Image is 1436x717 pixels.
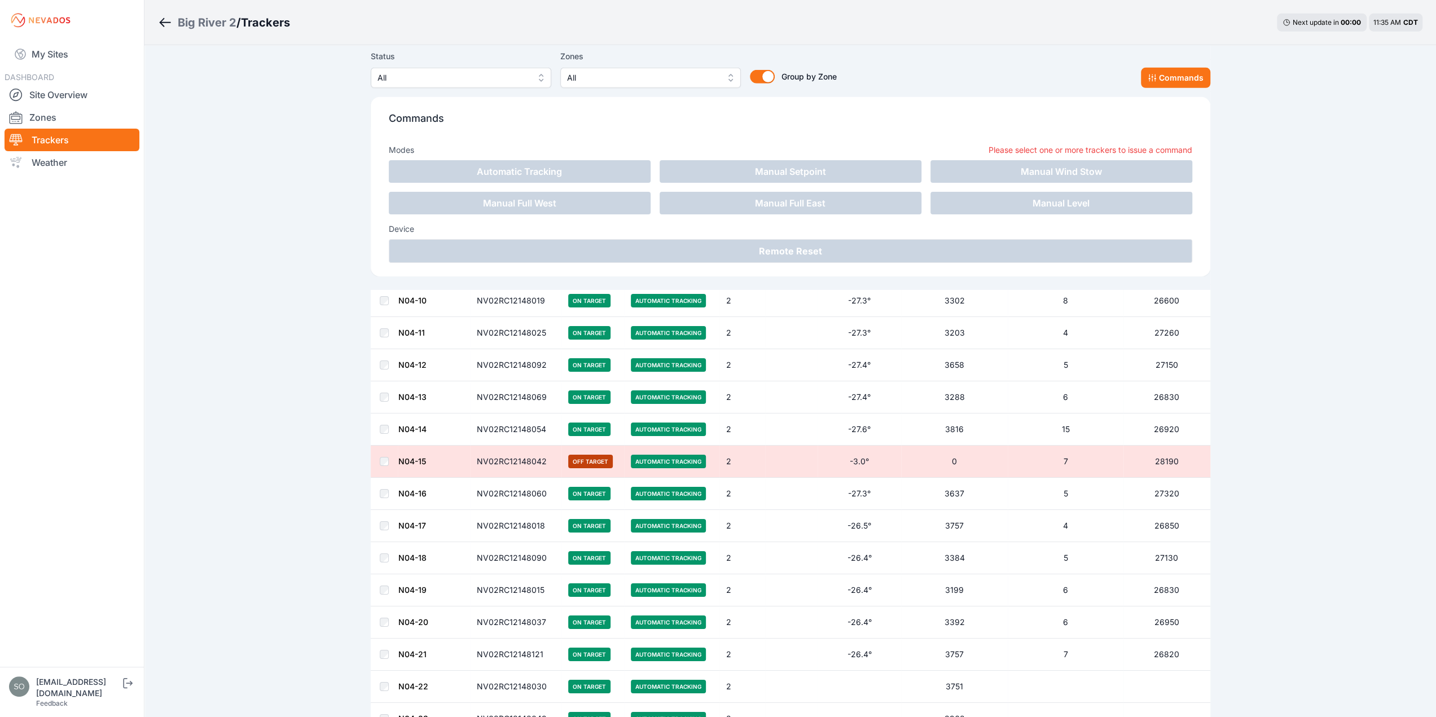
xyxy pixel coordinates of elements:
[568,551,611,565] span: On Target
[1123,478,1210,510] td: 27320
[631,423,706,436] span: Automatic Tracking
[901,478,1008,510] td: 3637
[9,11,72,29] img: Nevados
[901,317,1008,349] td: 3203
[1123,510,1210,542] td: 26850
[631,648,706,661] span: Automatic Tracking
[398,617,428,627] a: N04-20
[660,192,921,214] button: Manual Full East
[1123,446,1210,478] td: 28190
[5,83,139,106] a: Site Overview
[398,553,427,562] a: N04-18
[36,699,68,707] a: Feedback
[1008,542,1123,574] td: 5
[631,326,706,340] span: Automatic Tracking
[5,41,139,68] a: My Sites
[989,144,1192,156] p: Please select one or more trackers to issue a command
[568,519,611,533] span: On Target
[1123,606,1210,639] td: 26950
[5,151,139,174] a: Weather
[818,446,901,478] td: -3.0°
[568,583,611,597] span: On Target
[1123,414,1210,446] td: 26920
[818,285,901,317] td: -27.3°
[470,606,562,639] td: NV02RC12148037
[398,585,427,595] a: N04-19
[398,649,427,659] a: N04-21
[1008,414,1123,446] td: 15
[1008,349,1123,381] td: 5
[470,639,562,671] td: NV02RC12148121
[930,160,1192,183] button: Manual Wind Stow
[631,519,706,533] span: Automatic Tracking
[1008,639,1123,671] td: 7
[719,414,765,446] td: 2
[1341,18,1361,27] div: 00 : 00
[398,360,427,370] a: N04-12
[371,50,551,63] label: Status
[568,423,611,436] span: On Target
[1141,68,1210,88] button: Commands
[398,328,425,337] a: N04-11
[398,392,427,402] a: N04-13
[389,192,651,214] button: Manual Full West
[568,326,611,340] span: On Target
[398,456,426,466] a: N04-15
[398,296,427,305] a: N04-10
[568,487,611,500] span: On Target
[631,583,706,597] span: Automatic Tracking
[470,414,562,446] td: NV02RC12148054
[631,390,706,404] span: Automatic Tracking
[901,542,1008,574] td: 3384
[631,551,706,565] span: Automatic Tracking
[470,478,562,510] td: NV02RC12148060
[818,381,901,414] td: -27.4°
[1008,510,1123,542] td: 4
[631,294,706,307] span: Automatic Tracking
[719,349,765,381] td: 2
[567,71,718,85] span: All
[398,489,427,498] a: N04-16
[818,510,901,542] td: -26.5°
[560,50,741,63] label: Zones
[818,349,901,381] td: -27.4°
[568,648,611,661] span: On Target
[901,446,1008,478] td: 0
[1008,285,1123,317] td: 8
[1123,317,1210,349] td: 27260
[470,381,562,414] td: NV02RC12148069
[1008,574,1123,606] td: 6
[901,285,1008,317] td: 3302
[631,358,706,372] span: Automatic Tracking
[470,285,562,317] td: NV02RC12148019
[719,381,765,414] td: 2
[818,478,901,510] td: -27.3°
[930,192,1192,214] button: Manual Level
[1008,381,1123,414] td: 6
[470,349,562,381] td: NV02RC12148092
[719,446,765,478] td: 2
[901,381,1008,414] td: 3288
[818,414,901,446] td: -27.6°
[389,144,414,156] h3: Modes
[1123,542,1210,574] td: 27130
[568,390,611,404] span: On Target
[470,446,562,478] td: NV02RC12148042
[1403,18,1418,27] span: CDT
[719,285,765,317] td: 2
[719,510,765,542] td: 2
[178,15,236,30] div: Big River 2
[818,317,901,349] td: -27.3°
[631,487,706,500] span: Automatic Tracking
[719,478,765,510] td: 2
[901,606,1008,639] td: 3392
[470,574,562,606] td: NV02RC12148015
[719,574,765,606] td: 2
[398,681,428,691] a: N04-22
[631,455,706,468] span: Automatic Tracking
[5,72,54,82] span: DASHBOARD
[660,160,921,183] button: Manual Setpoint
[1008,478,1123,510] td: 5
[9,676,29,697] img: solvocc@solvenergy.com
[1123,639,1210,671] td: 26820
